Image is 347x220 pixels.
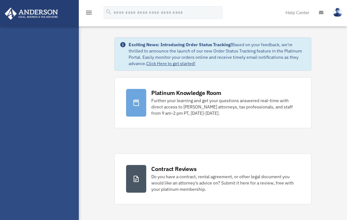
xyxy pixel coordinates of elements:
img: User Pic [333,8,342,17]
i: search [105,8,112,15]
i: menu [85,9,93,16]
div: Do you have a contract, rental agreement, or other legal document you would like an attorney's ad... [151,173,300,192]
div: Contract Reviews [151,165,196,173]
div: Platinum Knowledge Room [151,89,221,97]
img: Anderson Advisors Platinum Portal [3,8,60,20]
div: Based on your feedback, we're thrilled to announce the launch of our new Order Status Tracking fe... [129,41,306,67]
a: Click Here to get started! [146,61,195,66]
a: Contract Reviews Do you have a contract, rental agreement, or other legal document you would like... [114,153,311,204]
a: Platinum Knowledge Room Further your learning and get your questions answered real-time with dire... [114,77,311,128]
div: Further your learning and get your questions answered real-time with direct access to [PERSON_NAM... [151,97,300,116]
strong: Exciting News: Introducing Order Status Tracking! [129,42,232,47]
a: menu [85,11,93,16]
